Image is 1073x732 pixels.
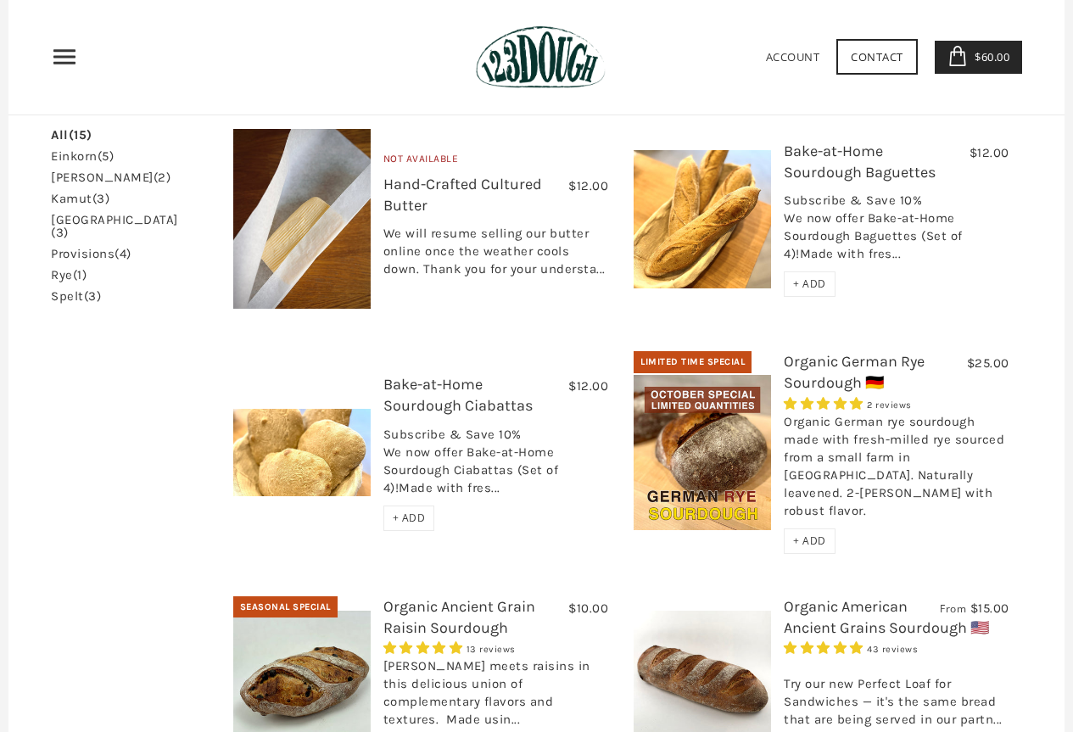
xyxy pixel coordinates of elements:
[784,352,925,392] a: Organic German Rye Sourdough 🇩🇪
[836,39,918,75] a: Contact
[51,150,114,163] a: einkorn(5)
[784,413,1009,528] div: Organic German rye sourdough made with fresh-milled rye sourced from a small farm in [GEOGRAPHIC_...
[467,644,516,655] span: 13 reviews
[568,378,608,394] span: $12.00
[51,129,92,142] a: All(15)
[51,214,178,239] a: [GEOGRAPHIC_DATA](3)
[793,277,826,291] span: + ADD
[383,597,535,637] a: Organic Ancient Grain Raisin Sourdough
[92,191,110,206] span: (3)
[634,375,771,530] img: Organic German Rye Sourdough 🇩🇪
[51,43,78,70] nav: Primary
[383,640,467,656] span: 4.92 stars
[784,597,989,637] a: Organic American Ancient Grains Sourdough 🇺🇸
[73,267,87,282] span: (1)
[784,142,936,182] a: Bake-at-Home Sourdough Baguettes
[784,271,835,297] div: + ADD
[784,528,835,554] div: + ADD
[867,644,918,655] span: 43 reviews
[867,400,912,411] span: 2 reviews
[84,288,102,304] span: (3)
[634,351,752,373] div: Limited Time Special
[476,25,606,89] img: 123Dough Bakery
[970,145,1009,160] span: $12.00
[383,175,542,215] a: Hand-Crafted Cultured Butter
[940,601,966,616] span: From
[970,601,1009,616] span: $15.00
[51,225,69,240] span: (3)
[568,178,608,193] span: $12.00
[766,49,820,64] a: Account
[51,171,170,184] a: [PERSON_NAME](2)
[51,269,87,282] a: rye(1)
[383,506,435,531] div: + ADD
[634,150,771,288] img: Bake-at-Home Sourdough Baguettes
[970,49,1009,64] span: $60.00
[784,640,867,656] span: 4.93 stars
[383,151,609,174] div: Not Available
[383,225,609,287] div: We will resume selling our butter online once the weather cools down. Thank you for your understa...
[784,192,1009,271] div: Subscribe & Save 10% We now offer Bake-at-Home Sourdough Baguettes (Set of 4)!Made with fres...
[383,426,609,506] div: Subscribe & Save 10% We now offer Bake-at-Home Sourdough Ciabattas (Set of 4)!Made with fres...
[793,534,826,548] span: + ADD
[51,248,131,260] a: provisions(4)
[784,396,867,411] span: 5.00 stars
[154,170,171,185] span: (2)
[69,127,92,142] span: (15)
[233,596,338,618] div: Seasonal Special
[393,511,426,525] span: + ADD
[115,246,131,261] span: (4)
[568,601,608,616] span: $10.00
[383,375,533,415] a: Bake-at-Home Sourdough Ciabattas
[51,193,109,205] a: kamut(3)
[51,290,101,303] a: spelt(3)
[967,355,1009,371] span: $25.00
[233,129,371,309] img: Hand-Crafted Cultured Butter
[233,409,371,496] img: Bake-at-Home Sourdough Ciabattas
[935,41,1023,74] a: $60.00
[98,148,115,164] span: (5)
